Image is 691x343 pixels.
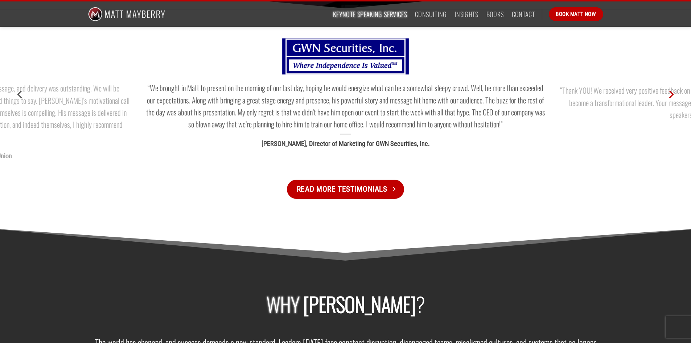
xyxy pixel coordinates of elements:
button: Previous [14,82,27,107]
h4: “We brought in Matt to present on the morning of our last day, hoping he would energize what can ... [144,82,547,130]
a: Book Matt Now [549,7,603,21]
img: GWN LOGO [278,38,413,75]
span: [PERSON_NAME] [303,289,416,319]
strong: [PERSON_NAME], Director of Marketing for GWN Securities, Inc. [262,140,430,148]
span: Read More Testimonials [297,183,387,195]
a: Consulting [415,8,447,21]
a: Books [486,8,504,21]
a: Insights [455,8,478,21]
button: Next [664,82,677,107]
img: Matt Mayberry [88,1,165,27]
span: Book Matt Now [556,10,596,19]
span: Why [266,289,300,319]
h2: ? [94,292,598,316]
a: Read More Testimonials [287,180,404,199]
a: Contact [512,8,535,21]
a: Keynote Speaking Services [333,8,407,21]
